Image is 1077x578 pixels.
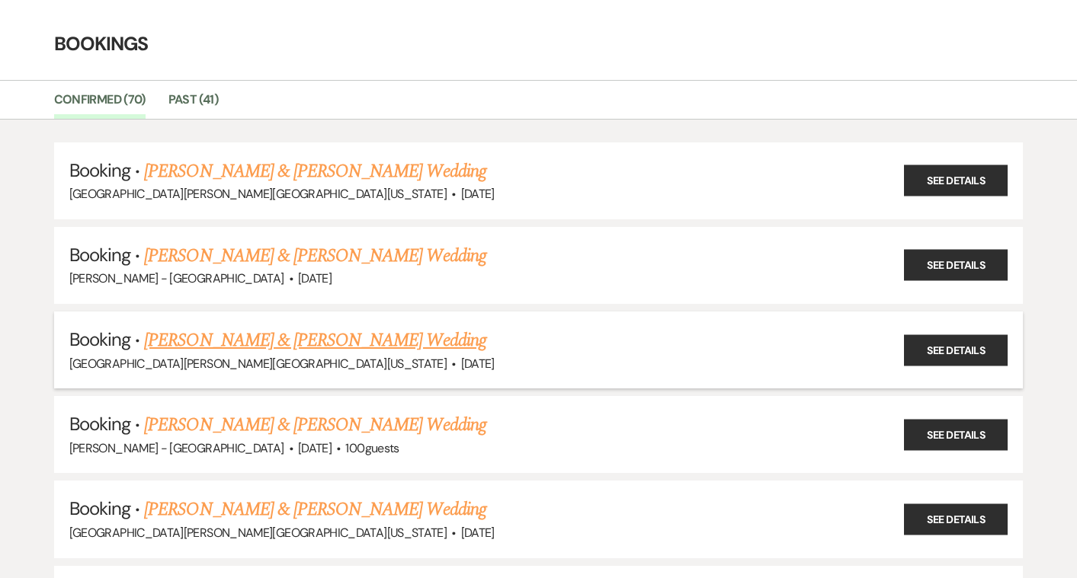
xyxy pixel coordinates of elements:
a: Past (41) [168,90,218,119]
span: Booking [69,158,130,182]
span: Booking [69,412,130,436]
a: [PERSON_NAME] & [PERSON_NAME] Wedding [144,411,486,439]
a: [PERSON_NAME] & [PERSON_NAME] Wedding [144,158,486,185]
a: [PERSON_NAME] & [PERSON_NAME] Wedding [144,327,486,354]
span: 100 guests [345,440,399,456]
span: [PERSON_NAME] - [GEOGRAPHIC_DATA] [69,440,284,456]
a: See Details [904,503,1008,535]
span: [GEOGRAPHIC_DATA][PERSON_NAME][GEOGRAPHIC_DATA][US_STATE] [69,356,447,372]
a: See Details [904,334,1008,366]
a: See Details [904,165,1008,196]
span: [PERSON_NAME] - [GEOGRAPHIC_DATA] [69,270,284,286]
span: [DATE] [461,525,495,541]
span: [DATE] [298,440,332,456]
a: [PERSON_NAME] & [PERSON_NAME] Wedding [144,242,486,270]
a: See Details [904,419,1008,450]
a: [PERSON_NAME] & [PERSON_NAME] Wedding [144,496,486,523]
span: Booking [69,497,130,520]
span: [GEOGRAPHIC_DATA][PERSON_NAME][GEOGRAPHIC_DATA][US_STATE] [69,186,447,202]
span: Booking [69,327,130,351]
a: Confirmed (70) [54,90,146,119]
span: [DATE] [461,356,495,372]
span: [DATE] [298,270,332,286]
span: [GEOGRAPHIC_DATA][PERSON_NAME][GEOGRAPHIC_DATA][US_STATE] [69,525,447,541]
a: See Details [904,250,1008,281]
span: [DATE] [461,186,495,202]
span: Booking [69,243,130,267]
